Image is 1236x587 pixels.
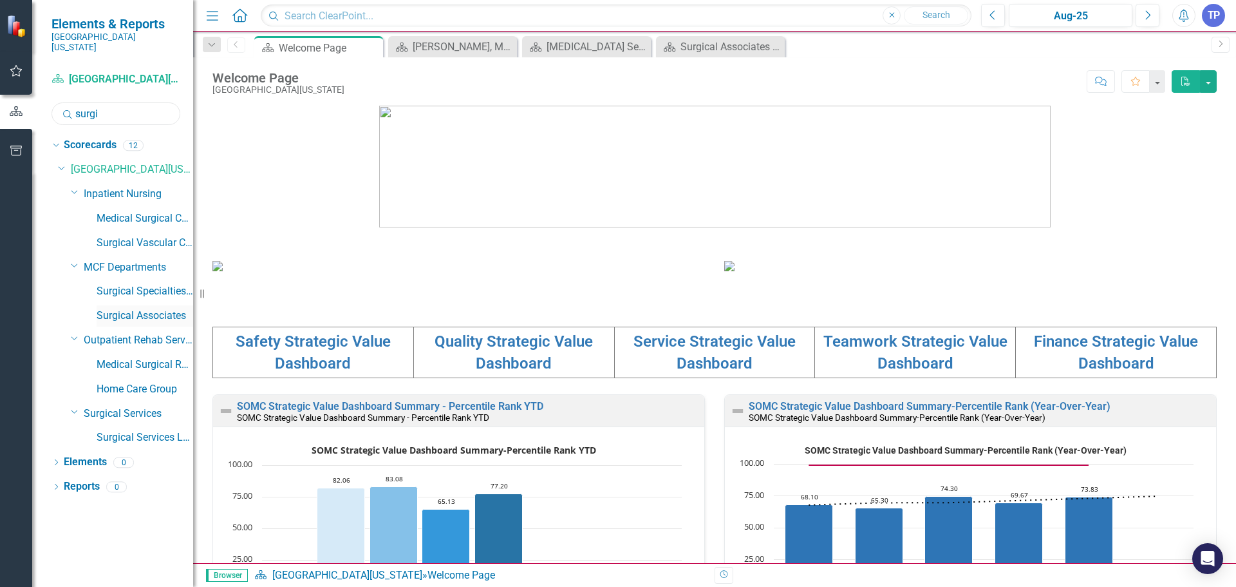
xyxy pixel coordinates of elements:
[97,430,193,445] a: Surgical Services Leadership
[659,39,782,55] a: Surgical Associates Dashboard
[97,284,193,299] a: Surgical Specialties Overall
[1009,4,1132,27] button: Aug-25
[206,569,248,582] span: Browser
[237,400,543,412] a: SOMC Strategic Value Dashboard Summary - Percentile Rank YTD
[491,481,508,490] text: 77.20
[97,211,193,226] a: Medical Surgical Care Unit
[84,333,193,348] a: Outpatient Rehab Services
[97,236,193,251] a: Surgical Vascular Care Unit
[525,39,648,55] a: [MEDICAL_DATA] Services Welcome Page
[97,309,193,323] a: Surgical Associates
[272,569,422,581] a: [GEOGRAPHIC_DATA][US_STATE]
[379,106,1051,227] img: download%20somc%20logo%20v2.png
[97,358,193,372] a: Medical Surgical Rehab
[84,187,193,202] a: Inpatient Nursing
[386,474,403,483] text: 83.08
[1034,332,1198,372] a: Finance Strategic Value Dashboard
[51,32,180,53] small: [GEOGRAPHIC_DATA][US_STATE]
[435,332,593,372] a: Quality Strategic Value Dashboard
[212,71,344,85] div: Welcome Page
[64,455,107,470] a: Elements
[64,479,100,494] a: Reports
[212,85,344,95] div: [GEOGRAPHIC_DATA][US_STATE]
[413,39,514,55] div: [PERSON_NAME], MD Dashboard
[51,72,180,87] a: [GEOGRAPHIC_DATA][US_STATE]
[113,457,134,468] div: 0
[84,407,193,421] a: Surgical Services
[51,102,180,125] input: Search Below...
[805,445,1127,456] text: SOMC Strategic Value Dashboard Summary-Percentile Rank (Year-Over-Year)
[749,400,1110,412] a: SOMC Strategic Value Dashboard Summary-Percentile Rank (Year-Over-Year)
[871,496,888,505] text: 65.30
[744,521,764,532] text: 50.00
[744,489,764,501] text: 75.00
[427,569,495,581] div: Welcome Page
[71,162,193,177] a: [GEOGRAPHIC_DATA][US_STATE]
[97,382,193,397] a: Home Care Group
[823,332,1007,372] a: Teamwork Strategic Value Dashboard
[333,476,350,485] text: 82.06
[218,403,234,419] img: Not Defined
[212,261,223,271] img: download%20somc%20mission%20vision.png
[123,140,144,151] div: 12
[261,5,971,27] input: Search ClearPoint...
[106,481,127,492] div: 0
[237,412,489,423] small: SOMC Strategic Value Dashboard Summary - Percentile Rank YTD
[438,497,455,506] text: 65.13
[84,260,193,275] a: MCF Departments
[1013,8,1128,24] div: Aug-25
[6,14,29,37] img: ClearPoint Strategy
[547,39,648,55] div: [MEDICAL_DATA] Services Welcome Page
[730,403,745,419] img: Not Defined
[279,40,380,56] div: Welcome Page
[740,457,764,468] text: 100.00
[232,521,252,533] text: 50.00
[680,39,782,55] div: Surgical Associates Dashboard
[1081,485,1098,494] text: 73.83
[391,39,514,55] a: [PERSON_NAME], MD Dashboard
[228,458,252,470] text: 100.00
[1202,4,1225,27] button: TP
[724,261,735,271] img: download%20somc%20strategic%20values%20v2.png
[254,568,705,583] div: »
[633,332,796,372] a: Service Strategic Value Dashboard
[801,492,818,501] text: 68.10
[1011,490,1028,499] text: 69.67
[807,463,1092,468] g: Goal, series 2 of 3. Line with 6 data points.
[941,484,958,493] text: 74.30
[922,10,950,20] span: Search
[1192,543,1223,574] div: Open Intercom Messenger
[744,553,764,564] text: 25.00
[232,553,252,564] text: 25.00
[232,490,252,501] text: 75.00
[236,332,391,372] a: Safety Strategic Value Dashboard
[312,444,596,456] text: SOMC Strategic Value Dashboard Summary-Percentile Rank YTD
[51,16,180,32] span: Elements & Reports
[64,138,117,153] a: Scorecards
[749,412,1045,423] small: SOMC Strategic Value Dashboard Summary-Percentile Rank (Year-Over-Year)
[904,6,968,24] button: Search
